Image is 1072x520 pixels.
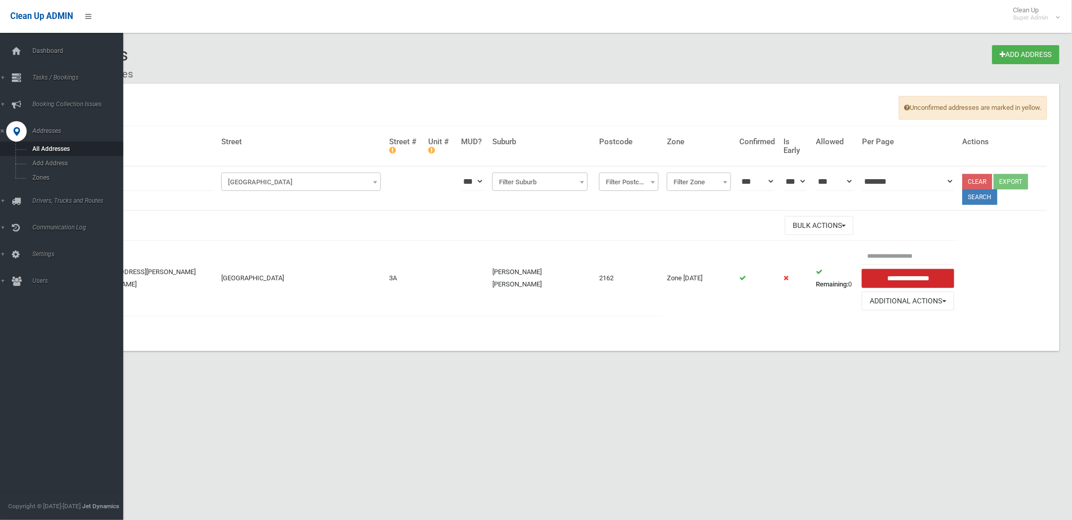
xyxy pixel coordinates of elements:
[663,241,735,316] td: Zone [DATE]
[29,160,123,167] span: Add Address
[488,241,595,316] td: [PERSON_NAME] [PERSON_NAME]
[862,292,954,311] button: Additional Actions
[87,138,213,146] h4: Address
[224,175,378,189] span: Filter Street
[669,175,729,189] span: Filter Zone
[816,280,849,288] strong: Remaining:
[602,175,656,189] span: Filter Postcode
[739,138,775,146] h4: Confirmed
[667,172,731,191] span: Filter Zone
[221,172,381,191] span: Filter Street
[221,138,381,146] h4: Street
[385,241,424,316] td: 3A
[10,11,73,21] span: Clean Up ADMIN
[595,241,663,316] td: 2162
[389,138,420,155] h4: Street #
[29,127,132,134] span: Addresses
[429,138,453,155] h4: Unit #
[963,138,1043,146] h4: Actions
[862,138,954,146] h4: Per Page
[461,138,484,146] h4: MUD?
[495,175,585,189] span: Filter Suburb
[492,172,588,191] span: Filter Suburb
[1008,6,1059,22] span: Clean Up
[29,174,123,181] span: Zones
[899,96,1047,120] span: Unconfirmed addresses are marked in yellow.
[963,189,998,205] button: Search
[217,241,385,316] td: [GEOGRAPHIC_DATA]
[29,101,132,108] span: Booking Collection Issues
[29,47,132,54] span: Dashboard
[29,197,132,204] span: Drivers, Trucks and Routes
[812,241,858,316] td: 0
[29,224,132,231] span: Communication Log
[29,145,123,152] span: All Addresses
[29,277,132,284] span: Users
[992,45,1060,64] a: Add Address
[667,138,731,146] h4: Zone
[8,503,81,510] span: Copyright © [DATE]-[DATE]
[492,138,591,146] h4: Suburb
[82,503,119,510] strong: Jet Dynamics
[785,216,854,235] button: Bulk Actions
[963,174,992,189] a: Clear
[783,138,808,155] h4: Is Early
[87,268,196,288] a: [STREET_ADDRESS][PERSON_NAME][PERSON_NAME]
[29,251,132,258] span: Settings
[816,138,854,146] h4: Allowed
[599,138,659,146] h4: Postcode
[994,174,1028,189] button: Export
[599,172,659,191] span: Filter Postcode
[1013,14,1049,22] small: Super Admin
[29,74,132,81] span: Tasks / Bookings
